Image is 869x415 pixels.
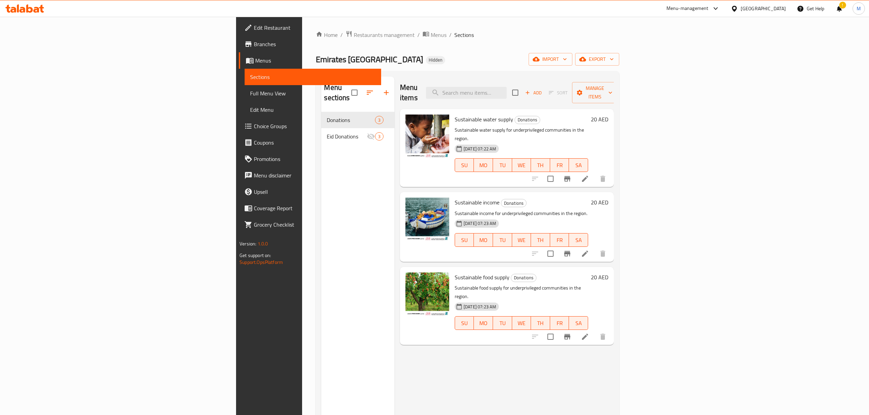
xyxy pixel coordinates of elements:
[455,316,474,330] button: SU
[477,318,490,328] span: MO
[426,56,445,64] div: Hidden
[511,274,536,282] span: Donations
[559,329,575,345] button: Branch-specific-item
[581,333,589,341] a: Edit menu item
[245,102,381,118] a: Edit Menu
[400,82,418,103] h2: Menu items
[515,235,529,245] span: WE
[455,197,500,207] span: Sustainable income
[239,19,381,36] a: Edit Restaurant
[524,89,543,97] span: Add
[741,5,786,12] div: [GEOGRAPHIC_DATA]
[426,57,445,63] span: Hidden
[239,239,256,248] span: Version:
[543,246,558,261] span: Select to update
[367,132,375,140] svg: Inactive section
[245,85,381,102] a: Full Menu View
[477,235,490,245] span: MO
[474,158,493,172] button: MO
[522,88,544,98] span: Add item
[254,122,376,130] span: Choice Groups
[375,133,383,140] span: 3
[254,138,376,147] span: Coupons
[515,160,529,170] span: WE
[321,112,394,128] div: Donations3
[553,235,567,245] span: FR
[572,82,618,103] button: Manage items
[245,69,381,85] a: Sections
[239,184,381,200] a: Upsell
[569,158,588,172] button: SA
[581,175,589,183] a: Edit menu item
[455,284,588,301] p: Sustainable food supply for underprivileged communities in the region.
[512,158,531,172] button: WE
[553,318,567,328] span: FR
[543,172,558,186] span: Select to update
[417,31,420,39] li: /
[455,272,509,282] span: Sustainable food supply
[405,272,449,316] img: Sustainable food supply
[493,158,512,172] button: TU
[531,316,550,330] button: TH
[250,89,376,97] span: Full Menu View
[347,85,362,100] span: Select all sections
[522,88,544,98] button: Add
[254,155,376,163] span: Promotions
[375,132,384,140] div: items
[455,114,513,124] span: Sustainable water supply
[250,106,376,114] span: Edit Menu
[321,128,394,145] div: Eid Donations3
[578,84,612,101] span: Manage items
[559,171,575,187] button: Branch-specific-item
[405,198,449,241] img: Sustainable income
[496,160,509,170] span: TU
[512,316,531,330] button: WE
[449,31,452,39] li: /
[426,87,507,99] input: search
[239,200,381,216] a: Coverage Report
[515,116,540,124] span: Donations
[431,31,446,39] span: Menus
[378,84,394,101] button: Add section
[254,204,376,212] span: Coverage Report
[455,209,588,218] p: Sustainable income for underprivileged communities in the region.
[493,233,512,247] button: TU
[375,116,384,124] div: items
[666,4,709,13] div: Menu-management
[362,84,378,101] span: Sort sections
[239,118,381,134] a: Choice Groups
[534,160,547,170] span: TH
[354,31,415,39] span: Restaurants management
[493,316,512,330] button: TU
[239,36,381,52] a: Branches
[327,132,366,140] span: Eid Donations
[405,115,449,158] img: Sustainable water supply
[559,245,575,262] button: Branch-specific-item
[501,199,526,207] span: Donations
[572,318,585,328] span: SA
[239,258,283,267] a: Support.OpsPlatform
[595,171,611,187] button: delete
[254,24,376,32] span: Edit Restaurant
[458,318,471,328] span: SU
[239,216,381,233] a: Grocery Checklist
[550,158,569,172] button: FR
[455,233,474,247] button: SU
[496,235,509,245] span: TU
[327,116,375,124] div: Donations
[511,274,536,282] div: Donations
[515,318,529,328] span: WE
[321,109,394,147] nav: Menu sections
[239,167,381,184] a: Menu disclaimer
[575,53,619,66] button: export
[534,318,547,328] span: TH
[455,126,588,143] p: Sustainable water supply for underprivileged communities in the region.
[239,134,381,151] a: Coupons
[461,304,499,310] span: [DATE] 07:23 AM
[496,318,509,328] span: TU
[534,55,567,64] span: import
[508,85,522,100] span: Select section
[250,73,376,81] span: Sections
